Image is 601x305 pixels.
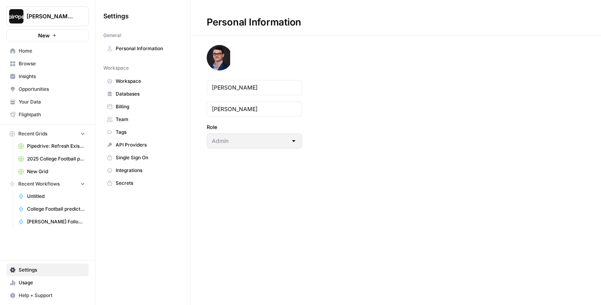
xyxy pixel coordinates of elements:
[103,164,182,177] a: Integrations
[27,155,85,162] span: 2025 College Football prediction Grid
[6,289,89,302] button: Help + Support
[116,167,179,174] span: Integrations
[15,140,89,152] a: Pipedrive: Refresh Existing Content
[116,154,179,161] span: Single Sign On
[116,78,179,85] span: Workspace
[103,151,182,164] a: Single Sign On
[15,165,89,178] a: New Grid
[15,190,89,203] a: Untitled
[116,45,179,52] span: Personal Information
[6,178,89,190] button: Recent Workflows
[19,279,85,286] span: Usage
[15,215,89,228] a: [PERSON_NAME] Follow Up
[27,143,85,150] span: Pipedrive: Refresh Existing Content
[116,90,179,98] span: Databases
[191,16,317,29] div: Personal Information
[18,180,60,188] span: Recent Workflows
[19,98,85,106] span: Your Data
[116,103,179,110] span: Billing
[19,86,85,93] span: Opportunities
[103,65,129,72] span: Workspace
[103,11,129,21] span: Settings
[9,9,23,23] img: Dille-Sandbox Logo
[207,123,302,131] label: Role
[19,292,85,299] span: Help + Support
[19,111,85,118] span: Flightpath
[19,60,85,67] span: Browse
[103,126,182,139] a: Tags
[116,116,179,123] span: Team
[6,83,89,96] a: Opportunities
[6,108,89,121] a: Flightpath
[15,152,89,165] a: 2025 College Football prediction Grid
[103,88,182,100] a: Databases
[6,264,89,276] a: Settings
[103,139,182,151] a: API Providers
[19,47,85,55] span: Home
[103,113,182,126] a: Team
[19,73,85,80] span: Insights
[27,218,85,225] span: [PERSON_NAME] Follow Up
[6,276,89,289] a: Usage
[27,168,85,175] span: New Grid
[27,193,85,200] span: Untitled
[207,45,230,70] img: avatar
[6,6,89,26] button: Workspace: Dille-Sandbox
[6,128,89,140] button: Recent Grids
[116,129,179,136] span: Tags
[6,70,89,83] a: Insights
[116,141,179,149] span: API Providers
[6,29,89,41] button: New
[116,180,179,187] span: Secrets
[103,75,182,88] a: Workspace
[27,205,85,213] span: College Football prediction
[103,42,182,55] a: Personal Information
[15,203,89,215] a: College Football prediction
[103,177,182,190] a: Secrets
[103,100,182,113] a: Billing
[27,12,75,20] span: [PERSON_NAME]-Sandbox
[18,130,47,137] span: Recent Grids
[6,45,89,57] a: Home
[6,57,89,70] a: Browse
[6,96,89,108] a: Your Data
[38,31,50,39] span: New
[103,32,121,39] span: General
[19,266,85,274] span: Settings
